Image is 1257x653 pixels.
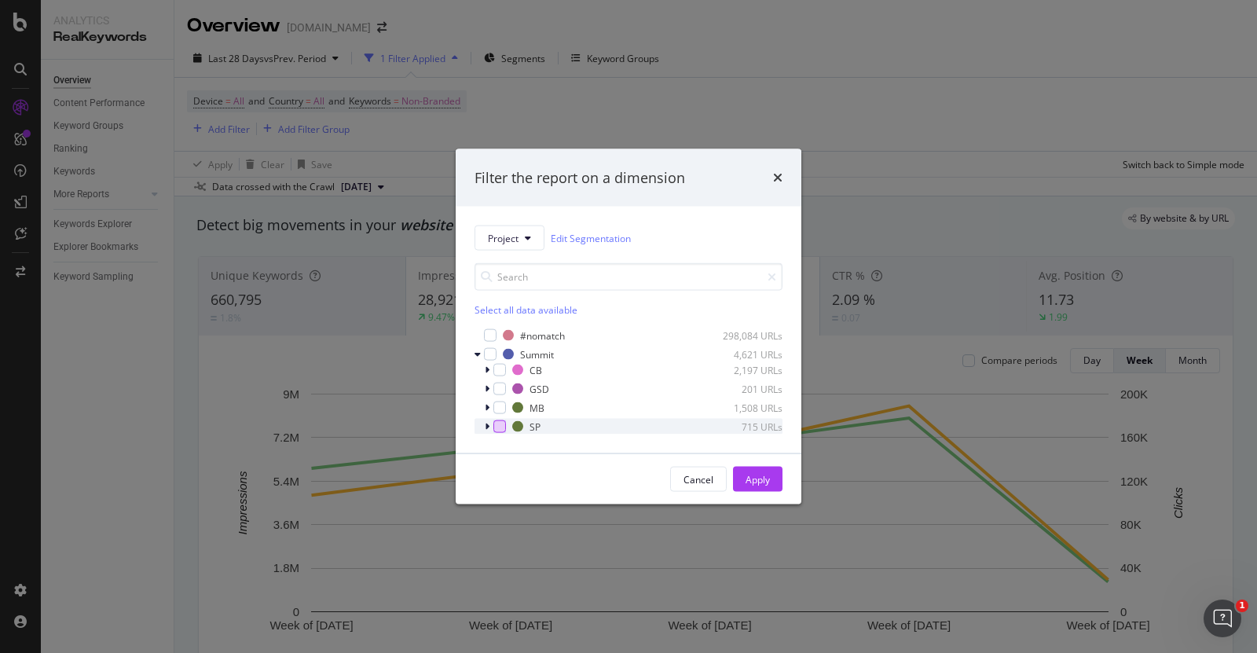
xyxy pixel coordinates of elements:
[475,167,685,188] div: Filter the report on a dimension
[475,303,782,317] div: Select all data available
[520,347,554,361] div: Summit
[705,347,782,361] div: 4,621 URLs
[1236,600,1248,612] span: 1
[488,231,519,244] span: Project
[746,472,770,486] div: Apply
[733,467,782,492] button: Apply
[475,226,544,251] button: Project
[530,401,544,414] div: MB
[705,382,782,395] div: 201 URLs
[705,401,782,414] div: 1,508 URLs
[551,229,631,246] a: Edit Segmentation
[520,328,565,342] div: #nomatch
[530,363,542,376] div: CB
[530,382,549,395] div: GSD
[530,420,541,433] div: SP
[705,328,782,342] div: 298,084 URLs
[705,420,782,433] div: 715 URLs
[1204,600,1241,637] iframe: Intercom live chat
[475,263,782,291] input: Search
[705,363,782,376] div: 2,197 URLs
[683,472,713,486] div: Cancel
[456,149,801,504] div: modal
[670,467,727,492] button: Cancel
[773,167,782,188] div: times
